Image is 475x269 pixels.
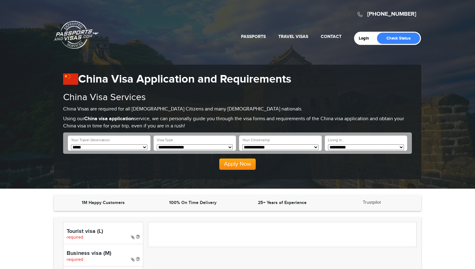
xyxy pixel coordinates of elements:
a: [PHONE_NUMBER] [367,11,416,18]
a: Login [359,36,374,41]
span: required [67,235,83,240]
a: Trustpilot [363,200,381,205]
a: Travel Visas [278,34,308,39]
label: Your Citizenship [242,137,270,143]
a: Check Status [377,33,420,44]
p: China Visas are required for all [DEMOGRAPHIC_DATA] Citizens and many [DEMOGRAPHIC_DATA] nationals. [63,106,412,113]
h1: China Visa Application and Requirements [63,73,412,86]
h4: Tourist visa (L) [67,229,140,235]
a: Passports & [DOMAIN_NAME] [54,21,99,49]
a: Contact [321,34,341,39]
strong: 100% On Time Delivery [169,200,216,205]
button: Apply Now [219,159,256,170]
i: Paper Visa [131,235,134,239]
h4: Business visa (M) [67,250,140,257]
span: required [67,257,83,262]
label: Living In [328,137,342,143]
label: Visa Type [157,137,173,143]
i: Paper Visa [131,257,134,262]
h2: China Visa Services [63,92,412,103]
strong: China visa application [84,116,134,122]
a: Passports [241,34,266,39]
p: Using our service, we can personally guide you through the visa forms and requirements of the Chi... [63,116,412,130]
strong: 25+ Years of Experience [258,200,307,205]
label: Your Travel Destination [71,137,110,143]
strong: 1M Happy Customers [82,200,125,205]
